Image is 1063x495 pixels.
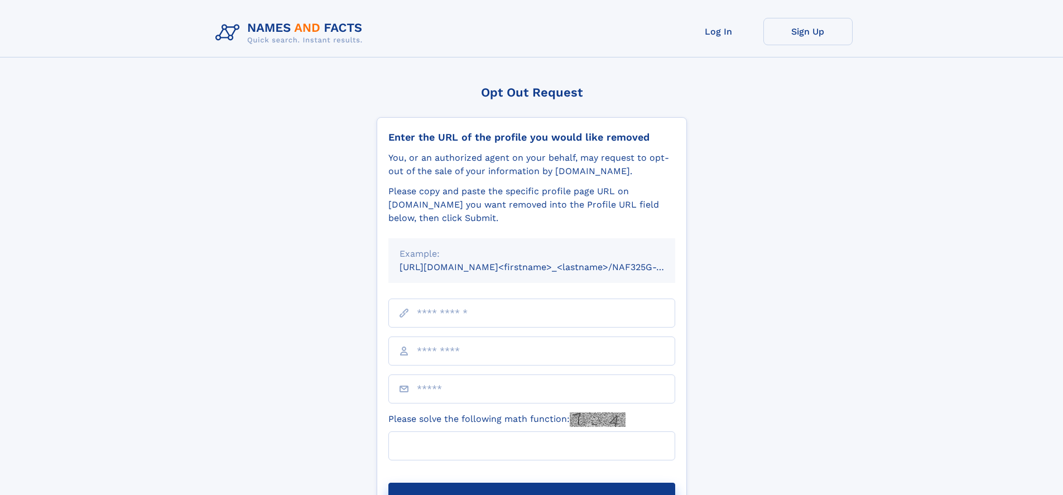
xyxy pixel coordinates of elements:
[674,18,763,45] a: Log In
[400,262,696,272] small: [URL][DOMAIN_NAME]<firstname>_<lastname>/NAF325G-xxxxxxxx
[388,185,675,225] div: Please copy and paste the specific profile page URL on [DOMAIN_NAME] you want removed into the Pr...
[388,151,675,178] div: You, or an authorized agent on your behalf, may request to opt-out of the sale of your informatio...
[377,85,687,99] div: Opt Out Request
[211,18,372,48] img: Logo Names and Facts
[388,131,675,143] div: Enter the URL of the profile you would like removed
[763,18,853,45] a: Sign Up
[400,247,664,261] div: Example:
[388,412,626,427] label: Please solve the following math function:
